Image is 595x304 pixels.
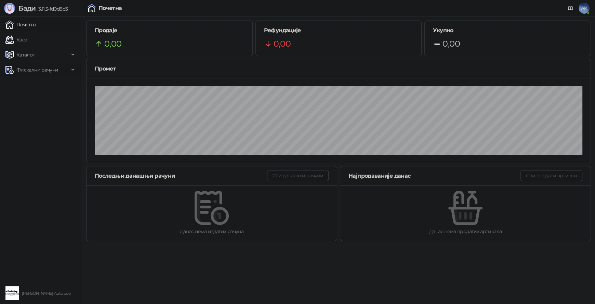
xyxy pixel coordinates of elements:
div: Данас нема издатих рачуна [97,228,326,235]
button: Сви продати артикли [520,170,582,181]
span: Каталог [16,48,35,62]
span: 0,00 [442,37,460,50]
div: Најпродаваније данас [348,172,520,180]
span: AK [579,3,590,14]
h5: Укупно [433,26,582,35]
a: Документација [565,3,576,14]
span: Фискални рачуни [16,63,58,77]
div: Почетна [98,5,122,11]
span: Бади [18,4,36,12]
img: Logo [4,3,15,14]
a: Каса [5,33,27,47]
a: Почетна [5,18,36,31]
div: Данас нема продатих артикала [351,228,580,235]
span: 3.11.3-fd0d8d3 [36,6,68,12]
small: [PERSON_NAME] Auto doo [22,291,70,296]
h5: Рефундације [264,26,413,35]
button: Сви данашњи рачуни [267,170,329,181]
img: 64x64-companyLogo-656abe8e-fc8b-482c-b8ca-49f9280bafb6.png [5,286,19,300]
h5: Продаје [95,26,244,35]
div: Последњи данашњи рачуни [95,172,267,180]
span: 0,00 [274,37,291,50]
span: 0,00 [104,37,121,50]
div: Промет [95,64,582,73]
